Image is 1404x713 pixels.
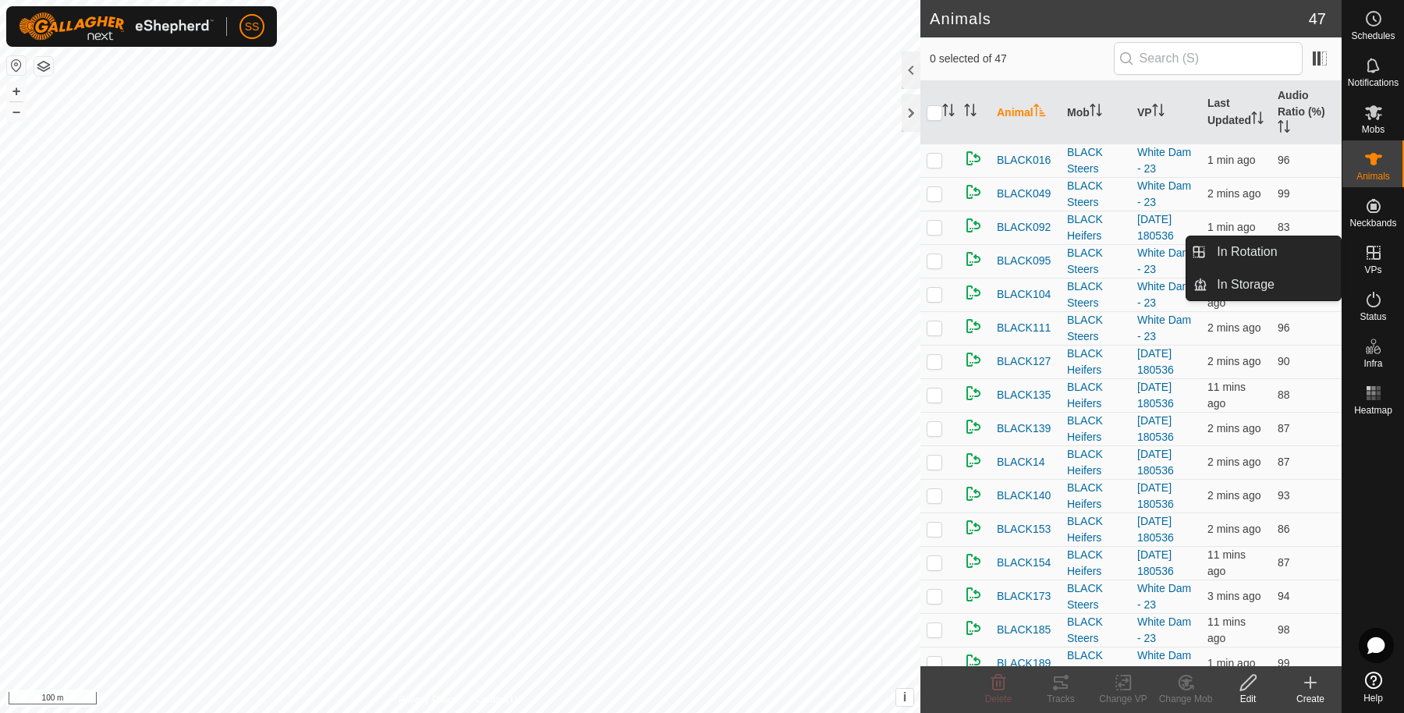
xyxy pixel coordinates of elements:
[1207,657,1255,669] span: 11 Aug 2025, 6:45 pm
[964,552,983,570] img: returning on
[1067,278,1125,311] div: BLACK Steers
[1217,692,1279,706] div: Edit
[1067,547,1125,580] div: BLACK Heifers
[1131,81,1201,144] th: VP
[1067,647,1125,680] div: BLACK Steers
[1217,275,1275,294] span: In Storage
[1207,422,1260,435] span: 11 Aug 2025, 6:44 pm
[1152,106,1165,119] p-sorticon: Activate to sort
[997,387,1051,403] span: BLACK135
[896,689,913,706] button: i
[1278,122,1290,135] p-sorticon: Activate to sort
[1207,154,1255,166] span: 11 Aug 2025, 6:45 pm
[1067,413,1125,445] div: BLACK Heifers
[1207,489,1260,502] span: 11 Aug 2025, 6:44 pm
[997,219,1051,236] span: BLACK092
[1354,406,1392,415] span: Heatmap
[964,106,977,119] p-sorticon: Activate to sort
[1092,692,1154,706] div: Change VP
[997,488,1051,504] span: BLACK140
[1137,347,1174,376] a: [DATE] 180536
[930,51,1114,67] span: 0 selected of 47
[1279,692,1342,706] div: Create
[7,102,26,121] button: –
[1278,388,1290,401] span: 88
[1309,7,1326,30] span: 47
[964,619,983,637] img: returning on
[1349,218,1396,228] span: Neckbands
[1363,359,1382,368] span: Infra
[997,521,1051,537] span: BLACK153
[1342,665,1404,709] a: Help
[964,451,983,470] img: returning on
[1030,692,1092,706] div: Tracks
[964,417,983,436] img: returning on
[399,693,457,707] a: Privacy Policy
[1362,125,1384,134] span: Mobs
[1364,265,1381,275] span: VPs
[1067,144,1125,177] div: BLACK Steers
[1207,548,1246,577] span: 11 Aug 2025, 6:35 pm
[1360,312,1386,321] span: Status
[903,690,906,704] span: i
[997,588,1051,605] span: BLACK173
[964,484,983,503] img: returning on
[997,622,1051,638] span: BLACK185
[1067,245,1125,278] div: BLACK Steers
[1137,179,1191,208] a: White Dam - 23
[1278,422,1290,435] span: 87
[1154,692,1217,706] div: Change Mob
[997,152,1051,168] span: BLACK016
[1207,590,1260,602] span: 11 Aug 2025, 6:43 pm
[1278,154,1290,166] span: 96
[1278,489,1290,502] span: 93
[964,350,983,369] img: returning on
[1207,355,1260,367] span: 11 Aug 2025, 6:44 pm
[1137,146,1191,175] a: White Dam - 23
[1067,211,1125,244] div: BLACK Heifers
[997,454,1044,470] span: BLACK14
[1137,582,1191,611] a: White Dam - 23
[1137,381,1174,410] a: [DATE] 180536
[985,693,1012,704] span: Delete
[1207,269,1341,300] a: In Storage
[1278,523,1290,535] span: 86
[964,652,983,671] img: returning on
[1251,114,1264,126] p-sorticon: Activate to sort
[1207,456,1260,468] span: 11 Aug 2025, 6:44 pm
[964,216,983,235] img: returning on
[1207,221,1255,233] span: 11 Aug 2025, 6:44 pm
[1207,321,1260,334] span: 11 Aug 2025, 6:43 pm
[1207,523,1260,535] span: 11 Aug 2025, 6:44 pm
[964,585,983,604] img: returning on
[1137,515,1174,544] a: [DATE] 180536
[1137,615,1191,644] a: White Dam - 23
[1090,106,1102,119] p-sorticon: Activate to sort
[997,253,1051,269] span: BLACK095
[997,286,1051,303] span: BLACK104
[1278,355,1290,367] span: 90
[1186,236,1341,268] li: In Rotation
[1137,548,1174,577] a: [DATE] 180536
[1278,623,1290,636] span: 98
[997,353,1051,370] span: BLACK127
[1278,590,1290,602] span: 94
[1207,236,1341,268] a: In Rotation
[1186,269,1341,300] li: In Storage
[1137,448,1174,477] a: [DATE] 180536
[1278,556,1290,569] span: 87
[991,81,1061,144] th: Animal
[245,19,260,35] span: SS
[34,57,53,76] button: Map Layers
[1278,321,1290,334] span: 96
[19,12,214,41] img: Gallagher Logo
[1278,221,1290,233] span: 83
[1067,580,1125,613] div: BLACK Steers
[964,183,983,201] img: returning on
[964,317,983,335] img: returning on
[1278,456,1290,468] span: 87
[1137,314,1191,342] a: White Dam - 23
[7,82,26,101] button: +
[964,250,983,268] img: returning on
[1033,106,1046,119] p-sorticon: Activate to sort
